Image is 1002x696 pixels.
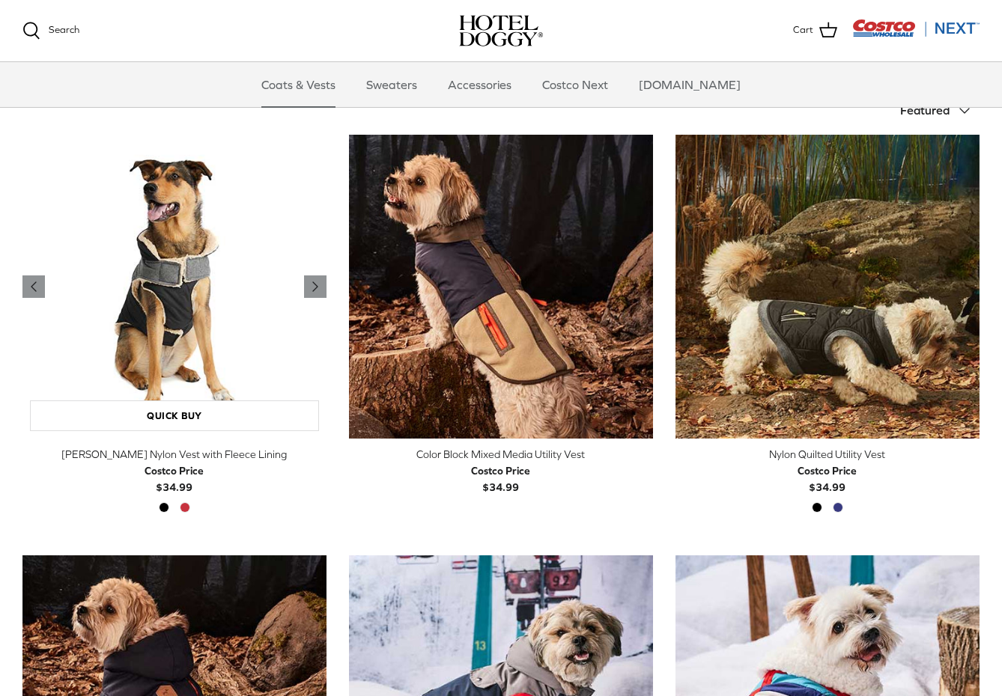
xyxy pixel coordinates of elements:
[471,463,530,493] b: $34.99
[145,463,204,479] div: Costco Price
[798,463,857,479] div: Costco Price
[349,446,653,463] div: Color Block Mixed Media Utility Vest
[22,446,327,496] a: [PERSON_NAME] Nylon Vest with Fleece Lining Costco Price$34.99
[49,24,79,35] span: Search
[22,446,327,463] div: [PERSON_NAME] Nylon Vest with Fleece Lining
[434,62,525,107] a: Accessories
[22,275,45,298] a: Previous
[625,62,754,107] a: [DOMAIN_NAME]
[798,463,857,493] b: $34.99
[852,19,980,37] img: Costco Next
[471,463,530,479] div: Costco Price
[793,21,837,40] a: Cart
[30,400,319,431] a: Quick buy
[900,103,950,117] span: Featured
[349,446,653,496] a: Color Block Mixed Media Utility Vest Costco Price$34.99
[248,62,349,107] a: Coats & Vests
[22,135,327,439] a: Melton Nylon Vest with Fleece Lining
[529,62,622,107] a: Costco Next
[349,135,653,439] img: tan dog wearing a blue & brown vest
[349,135,653,439] a: Color Block Mixed Media Utility Vest
[793,22,813,38] span: Cart
[675,446,980,463] div: Nylon Quilted Utility Vest
[304,275,327,298] a: Previous
[675,135,980,439] a: Nylon Quilted Utility Vest
[852,28,980,40] a: Visit Costco Next
[22,22,79,40] a: Search
[145,463,204,493] b: $34.99
[459,15,543,46] img: hoteldoggycom
[459,15,543,46] a: hoteldoggy.com hoteldoggycom
[353,62,431,107] a: Sweaters
[900,94,980,127] button: Featured
[675,446,980,496] a: Nylon Quilted Utility Vest Costco Price$34.99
